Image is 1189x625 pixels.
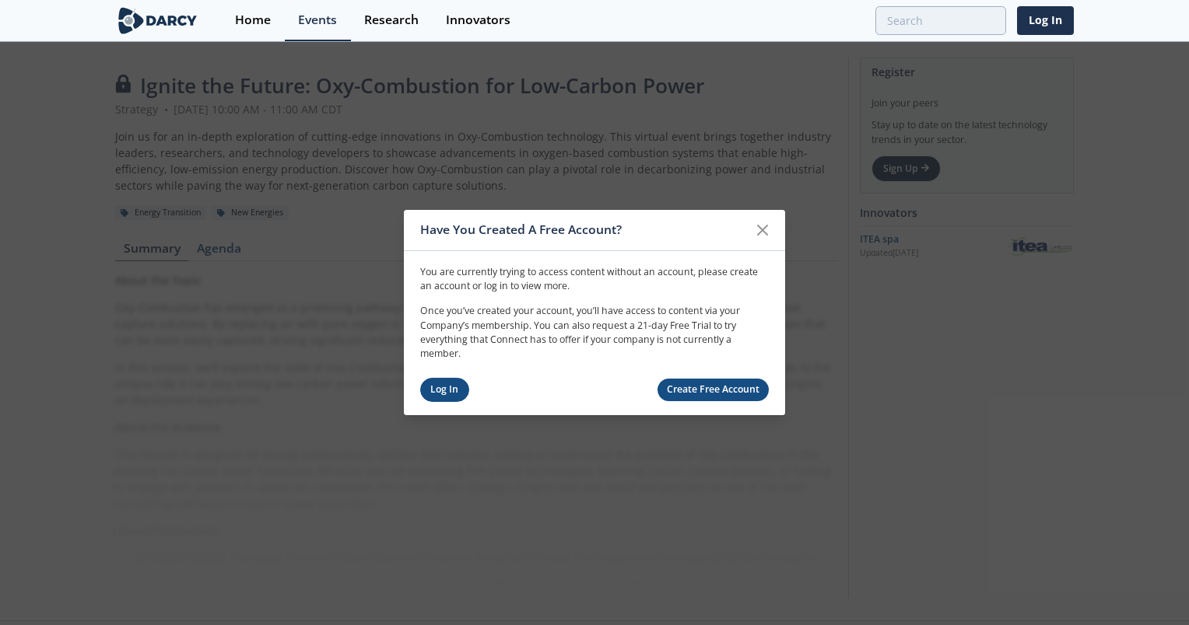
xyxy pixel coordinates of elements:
[420,215,748,245] div: Have You Created A Free Account?
[875,6,1006,35] input: Advanced Search
[115,7,200,34] img: logo-wide.svg
[658,379,770,401] a: Create Free Account
[364,14,419,26] div: Research
[420,264,769,293] p: You are currently trying to access content without an account, please create an account or log in...
[1017,6,1074,35] a: Log In
[420,378,469,402] a: Log In
[420,304,769,361] p: Once you’ve created your account, you’ll have access to content via your Company’s membership. Yo...
[235,14,271,26] div: Home
[446,14,510,26] div: Innovators
[298,14,337,26] div: Events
